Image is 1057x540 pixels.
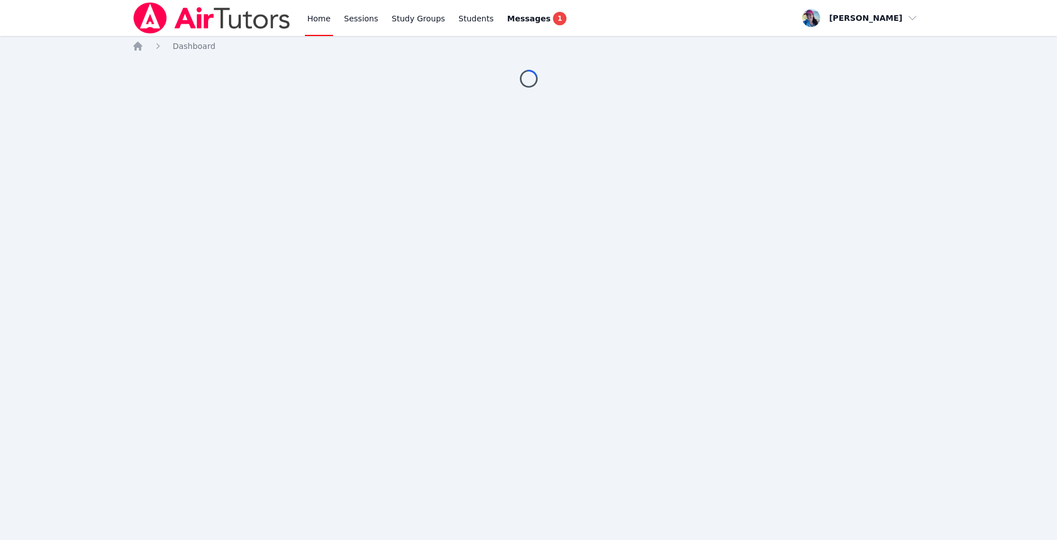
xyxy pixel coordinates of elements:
[132,40,925,52] nav: Breadcrumb
[132,2,291,34] img: Air Tutors
[507,13,551,24] span: Messages
[173,40,215,52] a: Dashboard
[553,12,566,25] span: 1
[173,42,215,51] span: Dashboard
